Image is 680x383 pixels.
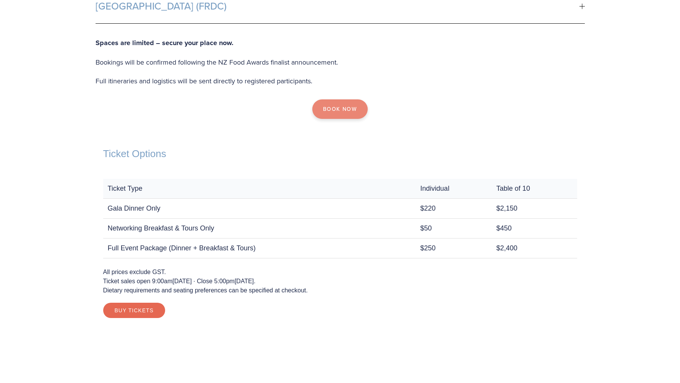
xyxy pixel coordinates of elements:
[103,303,165,318] a: Buy Tickets
[492,238,577,258] td: $2,400
[312,99,368,119] a: Book Now
[492,218,577,238] td: $450
[416,218,492,238] td: $50
[103,179,577,258] table: Ticket options and pricing
[96,0,579,12] span: [GEOGRAPHIC_DATA] (FRDC)
[416,179,492,199] th: Individual
[416,238,492,258] td: $250
[103,238,416,258] td: Full Event Package (Dinner + Breakfast & Tours)
[103,148,577,160] h2: Ticket Options
[96,38,234,48] strong: Spaces are limited – secure your place now.
[492,179,577,199] th: Table of 10
[96,75,585,87] p: Full itineraries and logistics will be sent directly to registered participants.
[103,218,416,238] td: Networking Breakfast & Tours Only
[96,56,585,68] p: Bookings will be confirmed following the NZ Food Awards finalist announcement.
[492,198,577,218] td: $2,150
[103,268,577,295] p: All prices exclude GST. Ticket sales open 9:00am[DATE] · Close 5:00pm[DATE]. Dietary requirements...
[103,198,416,218] td: Gala Dinner Only
[416,198,492,218] td: $220
[103,179,416,199] th: Ticket Type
